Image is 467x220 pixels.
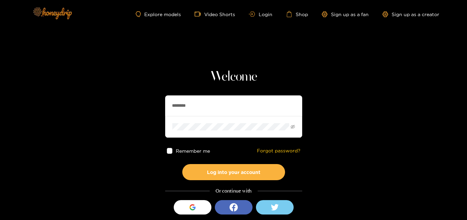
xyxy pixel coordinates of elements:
[195,11,204,17] span: video-camera
[165,187,302,195] div: Or continue with
[165,69,302,85] h1: Welcome
[195,11,235,17] a: Video Shorts
[286,11,308,17] a: Shop
[322,11,369,17] a: Sign up as a fan
[249,12,272,17] a: Login
[291,125,295,129] span: eye-invisible
[182,164,285,180] button: Log into your account
[382,11,439,17] a: Sign up as a creator
[257,148,300,154] a: Forgot password?
[176,148,210,153] span: Remember me
[136,11,181,17] a: Explore models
